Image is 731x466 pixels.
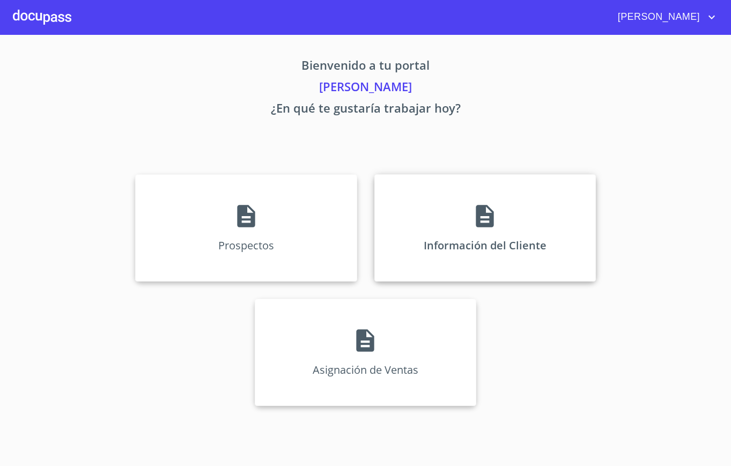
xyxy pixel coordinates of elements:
[610,9,705,26] span: [PERSON_NAME]
[218,238,274,253] p: Prospectos
[610,9,718,26] button: account of current user
[313,363,418,377] p: Asignación de Ventas
[35,78,696,99] p: [PERSON_NAME]
[35,56,696,78] p: Bienvenido a tu portal
[35,99,696,121] p: ¿En qué te gustaría trabajar hoy?
[424,238,547,253] p: Información del Cliente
